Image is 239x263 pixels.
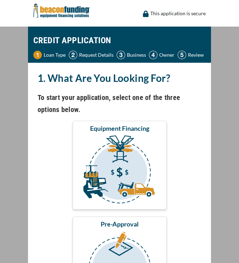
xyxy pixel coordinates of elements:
p: Owner [159,51,174,59]
p: Request Details [79,51,113,59]
img: Step 4 [149,51,157,59]
span: Equipment Financing [90,124,149,133]
p: Business [127,51,146,59]
img: lock icon to convery security [143,11,149,17]
img: Step 3 [117,51,125,59]
img: Step 5 [178,51,186,59]
p: This application is secure [150,9,206,18]
img: Step 2 [69,51,77,59]
h2: 1. What Are You Looking For? [38,70,201,86]
p: Loan Type [44,51,66,59]
img: Step 1 [33,51,42,59]
span: Pre-Approval [101,220,139,228]
p: Review [188,51,204,59]
button: Equipment Financing [73,121,167,209]
h4: To start your application, select one of the three options below. [38,91,201,116]
h1: CREDIT APPLICATION [33,30,206,51]
img: Equipment Financing [74,135,165,206]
